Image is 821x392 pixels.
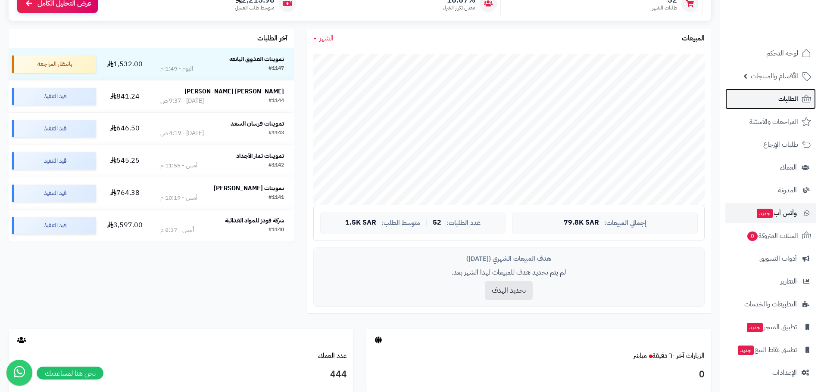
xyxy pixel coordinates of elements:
[319,33,334,43] span: الشهر
[725,203,816,223] a: وآتس آبجديد
[725,294,816,315] a: التطبيقات والخدمات
[320,254,698,263] div: هدف المبيعات الشهري ([DATE])
[100,48,150,80] td: 1,532.00
[446,219,481,227] span: عدد الطلبات:
[738,346,754,355] span: جديد
[751,70,798,82] span: الأقسام والمنتجات
[425,219,428,226] span: |
[160,161,197,170] div: أمس - 11:55 م
[604,219,646,227] span: إجمالي المبيعات:
[236,151,284,161] strong: تموينات ثمار الأجداد
[747,323,763,332] span: جديد
[725,225,816,246] a: السلات المتروكة0
[12,152,96,170] div: قيد التنفيذ
[778,184,797,196] span: المدونة
[746,321,797,333] span: تطبيق المتجر
[320,268,698,278] p: لم يتم تحديد هدف للمبيعات لهذا الشهر بعد.
[737,344,797,356] span: تطبيق نقاط البيع
[725,134,816,155] a: طلبات الإرجاع
[725,89,816,109] a: الطلبات
[766,47,798,59] span: لوحة التحكم
[257,35,287,43] h3: آخر الطلبات
[652,4,677,12] span: طلبات الشهر
[725,317,816,337] a: تطبيق المتجرجديد
[160,226,194,235] div: أمس - 8:37 م
[433,219,441,227] span: 52
[235,4,275,12] span: متوسط طلب العميل
[12,217,96,234] div: قيد التنفيذ
[763,139,798,151] span: طلبات الإرجاع
[725,362,816,383] a: الإعدادات
[780,161,797,173] span: العملاء
[100,80,150,112] td: 841.24
[682,35,705,43] h3: المبيعات
[160,129,204,138] div: [DATE] - 4:19 ص
[633,351,647,361] small: مباشر
[780,275,797,287] span: التقارير
[268,194,284,202] div: #1141
[12,56,96,73] div: بانتظار المراجعة
[268,226,284,235] div: #1140
[313,34,334,43] a: الشهر
[268,65,284,73] div: #1147
[757,209,773,218] span: جديد
[184,87,284,96] strong: [PERSON_NAME] [PERSON_NAME]
[160,97,204,105] div: [DATE] - 9:37 ص
[12,185,96,202] div: قيد التنفيذ
[772,367,797,379] span: الإعدادات
[229,55,284,64] strong: تموينات العذوق اليانعه
[725,180,816,201] a: المدونة
[759,253,797,265] span: أدوات التسويق
[747,231,758,241] span: 0
[725,43,816,64] a: لوحة التحكم
[725,340,816,360] a: تطبيق نقاط البيعجديد
[225,216,284,225] strong: شركة فودز للمواد الغذائية
[725,157,816,178] a: العملاء
[100,113,150,145] td: 646.50
[100,145,150,177] td: 545.25
[100,177,150,209] td: 764.38
[160,194,197,202] div: أمس - 10:19 م
[160,65,193,73] div: اليوم - 1:49 م
[318,351,347,361] a: عدد العملاء
[268,129,284,138] div: #1143
[268,161,284,170] div: #1142
[744,298,797,310] span: التطبيقات والخدمات
[12,88,96,105] div: قيد التنفيذ
[231,119,284,128] strong: تموينات فرسان السعد
[381,219,420,227] span: متوسط الطلب:
[749,116,798,128] span: المراجعات والأسئلة
[15,367,347,382] h3: 444
[485,281,533,300] button: تحديد الهدف
[443,4,475,12] span: معدل تكرار الشراء
[100,210,150,241] td: 3,597.00
[564,219,599,227] span: 79.8K SAR
[778,93,798,105] span: الطلبات
[633,351,705,361] a: الزيارات آخر ٦٠ دقيقةمباشر
[746,230,798,242] span: السلات المتروكة
[373,367,705,382] h3: 0
[214,184,284,193] strong: تموينات [PERSON_NAME]
[725,271,816,292] a: التقارير
[756,207,797,219] span: وآتس آب
[345,219,376,227] span: 1.5K SAR
[12,120,96,137] div: قيد التنفيذ
[725,111,816,132] a: المراجعات والأسئلة
[725,248,816,269] a: أدوات التسويق
[268,97,284,105] div: #1144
